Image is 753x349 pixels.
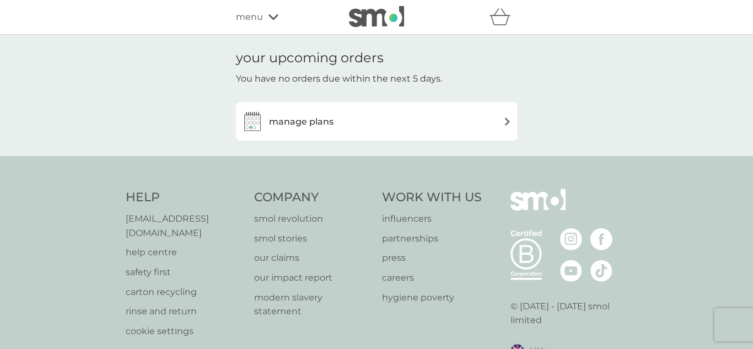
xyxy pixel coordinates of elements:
[490,6,517,28] div: basket
[236,72,442,86] p: You have no orders due within the next 5 days.
[349,6,404,27] img: smol
[126,304,243,319] a: rinse and return
[254,189,372,206] h4: Company
[236,50,384,66] h1: your upcoming orders
[590,260,612,282] img: visit the smol Tiktok page
[382,251,482,265] a: press
[126,189,243,206] h4: Help
[560,260,582,282] img: visit the smol Youtube page
[254,232,372,246] a: smol stories
[382,212,482,226] a: influencers
[382,291,482,305] a: hygiene poverty
[126,265,243,280] a: safety first
[269,115,334,129] h3: manage plans
[126,212,243,240] a: [EMAIL_ADDRESS][DOMAIN_NAME]
[126,245,243,260] a: help centre
[590,228,612,250] img: visit the smol Facebook page
[382,271,482,285] a: careers
[254,251,372,265] a: our claims
[126,324,243,339] a: cookie settings
[254,271,372,285] a: our impact report
[560,228,582,250] img: visit the smol Instagram page
[510,189,566,227] img: smol
[503,117,512,126] img: arrow right
[254,291,372,319] a: modern slavery statement
[236,10,263,24] span: menu
[126,285,243,299] a: carton recycling
[382,189,482,206] h4: Work With Us
[510,299,628,327] p: © [DATE] - [DATE] smol limited
[254,212,372,226] a: smol revolution
[382,232,482,246] a: partnerships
